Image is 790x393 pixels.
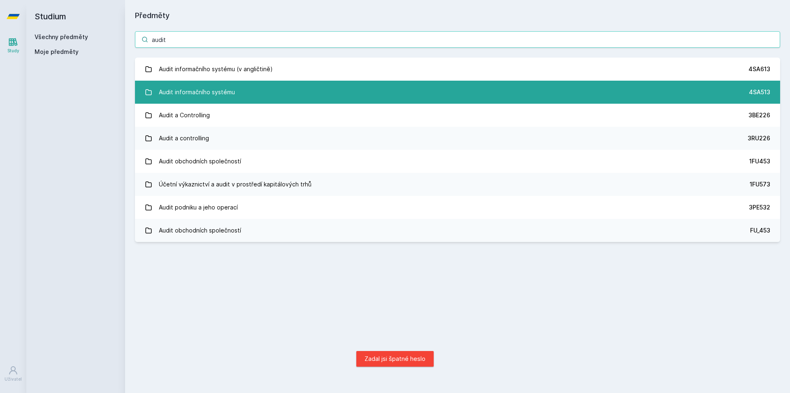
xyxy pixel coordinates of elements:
div: Audit obchodních společností [159,222,241,239]
a: Audit informačního systému 4SA513 [135,81,780,104]
span: Moje předměty [35,48,79,56]
a: Účetní výkaznictví a audit v prostředí kapitálových trhů 1FU573 [135,173,780,196]
div: 3PE532 [749,203,770,212]
div: FU_453 [750,226,770,235]
div: Study [7,48,19,54]
div: Audit a Controlling [159,107,210,123]
a: Audit podniku a jeho operací 3PE532 [135,196,780,219]
div: Audit obchodních společností [159,153,241,170]
a: Audit informačního systému (v angličtině) 4SA613 [135,58,780,81]
div: Audit a controlling [159,130,209,147]
a: Všechny předměty [35,33,88,40]
div: 1FU453 [749,157,770,165]
div: Zadal jsi špatné heslo [356,351,434,367]
a: Audit a Controlling 3BE226 [135,104,780,127]
h1: Předměty [135,10,780,21]
div: 3RU226 [748,134,770,142]
a: Audit obchodních společností 1FU453 [135,150,780,173]
a: Uživatel [2,361,25,386]
a: Study [2,33,25,58]
div: 1FU573 [750,180,770,188]
div: Audit informačního systému [159,84,235,100]
div: Uživatel [5,376,22,382]
a: Audit obchodních společností FU_453 [135,219,780,242]
div: Účetní výkaznictví a audit v prostředí kapitálových trhů [159,176,311,193]
div: 4SA613 [748,65,770,73]
input: Název nebo ident předmětu… [135,31,780,48]
div: 4SA513 [749,88,770,96]
a: Audit a controlling 3RU226 [135,127,780,150]
div: Audit podniku a jeho operací [159,199,238,216]
div: 3BE226 [748,111,770,119]
div: Audit informačního systému (v angličtině) [159,61,273,77]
